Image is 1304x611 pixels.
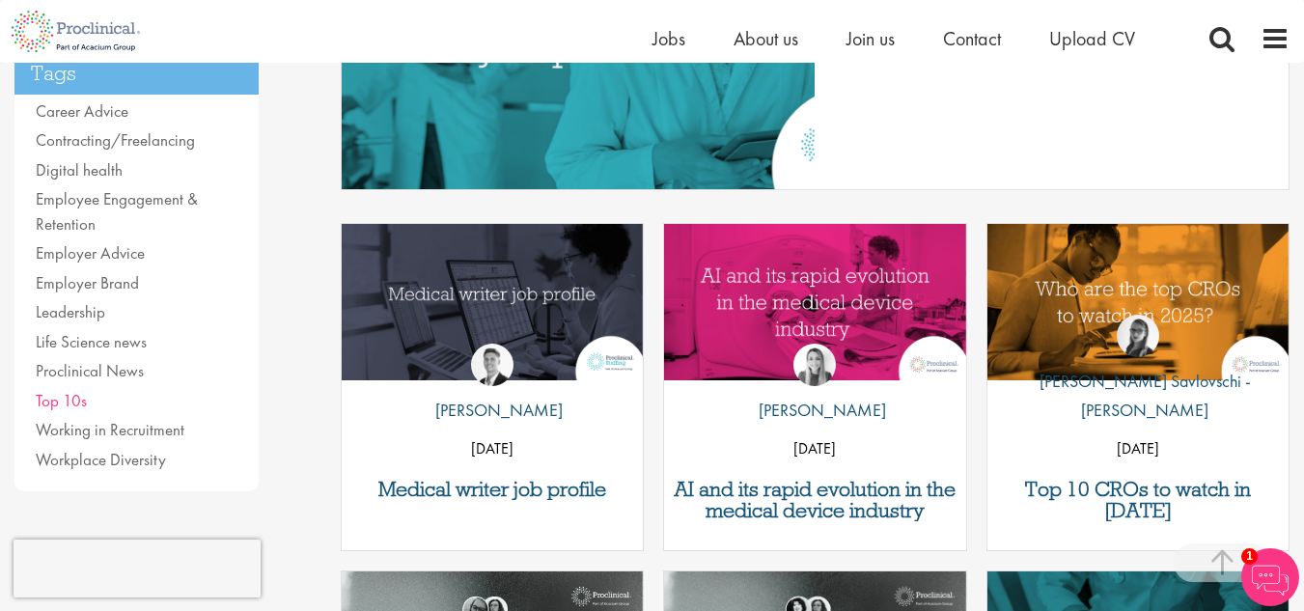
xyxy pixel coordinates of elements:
[846,26,895,51] a: Join us
[36,419,184,440] a: Working in Recruitment
[36,301,105,322] a: Leadership
[36,272,139,293] a: Employer Brand
[987,367,1289,425] p: [PERSON_NAME] Savlovschi - [PERSON_NAME]
[664,224,965,395] a: Link to a post
[36,159,123,181] a: Digital health
[342,224,643,380] img: Medical writer job profile
[1241,548,1258,565] span: 1
[793,344,836,386] img: Hannah Burke
[987,315,1289,434] a: Theodora Savlovschi - Wicks [PERSON_NAME] Savlovschi - [PERSON_NAME]
[36,100,128,122] a: Career Advice
[421,396,563,425] p: [PERSON_NAME]
[744,344,886,434] a: Hannah Burke [PERSON_NAME]
[351,479,633,500] a: Medical writer job profile
[36,331,147,352] a: Life Science news
[987,224,1289,380] img: Top 10 CROs 2025 | Proclinical
[14,53,259,95] h3: Tags
[664,224,965,380] img: AI and Its Impact on the Medical Device Industry | Proclinical
[14,540,261,597] iframe: reCAPTCHA
[36,129,195,151] a: Contracting/Freelancing
[997,479,1279,521] a: Top 10 CROs to watch in [DATE]
[1117,315,1159,357] img: Theodora Savlovschi - Wicks
[471,344,513,386] img: George Watson
[36,449,166,470] a: Workplace Diversity
[987,224,1289,395] a: Link to a post
[1049,26,1135,51] a: Upload CV
[421,344,563,434] a: George Watson [PERSON_NAME]
[987,434,1289,463] p: [DATE]
[1241,548,1299,606] img: Chatbot
[674,479,956,521] a: AI and its rapid evolution in the medical device industry
[342,224,643,395] a: Link to a post
[342,434,643,463] p: [DATE]
[36,360,144,381] a: Proclinical News
[36,390,87,411] a: Top 10s
[652,26,685,51] a: Jobs
[734,26,798,51] a: About us
[36,242,145,264] a: Employer Advice
[36,188,198,235] a: Employee Engagement & Retention
[744,396,886,425] p: [PERSON_NAME]
[943,26,1001,51] a: Contact
[664,434,965,463] p: [DATE]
